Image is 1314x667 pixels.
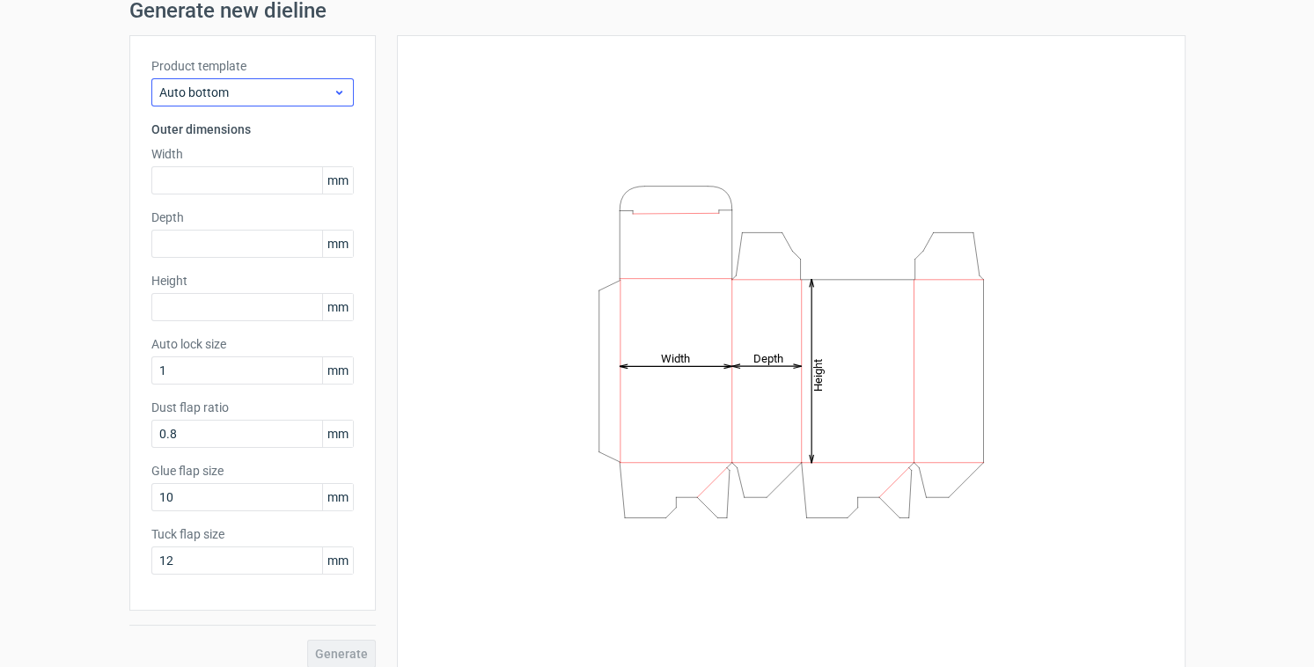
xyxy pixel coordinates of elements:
span: mm [322,357,353,384]
span: mm [322,231,353,257]
span: mm [322,484,353,510]
label: Tuck flap size [151,525,354,543]
label: Depth [151,209,354,226]
label: Auto lock size [151,335,354,353]
h3: Outer dimensions [151,121,354,138]
label: Width [151,145,354,163]
tspan: Width [660,351,689,364]
tspan: Depth [752,351,782,364]
span: mm [322,167,353,194]
label: Glue flap size [151,462,354,480]
span: mm [322,547,353,574]
span: Auto bottom [159,84,333,101]
label: Height [151,272,354,290]
tspan: Height [811,358,824,391]
label: Dust flap ratio [151,399,354,416]
span: mm [322,421,353,447]
span: mm [322,294,353,320]
label: Product template [151,57,354,75]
